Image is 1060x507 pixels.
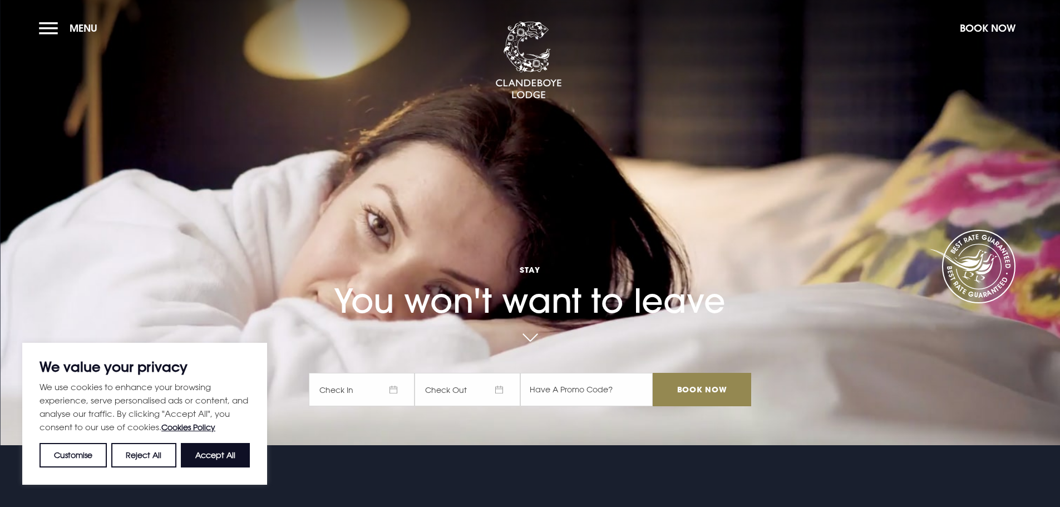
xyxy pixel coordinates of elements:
[309,264,751,275] span: Stay
[39,16,103,40] button: Menu
[520,373,653,406] input: Have A Promo Code?
[70,22,97,35] span: Menu
[495,22,562,100] img: Clandeboye Lodge
[40,443,107,467] button: Customise
[309,232,751,321] h1: You won't want to leave
[161,422,215,432] a: Cookies Policy
[111,443,176,467] button: Reject All
[181,443,250,467] button: Accept All
[954,16,1021,40] button: Book Now
[22,343,267,485] div: We value your privacy
[309,373,415,406] span: Check In
[40,380,250,434] p: We use cookies to enhance your browsing experience, serve personalised ads or content, and analys...
[40,360,250,373] p: We value your privacy
[415,373,520,406] span: Check Out
[653,373,751,406] input: Book Now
